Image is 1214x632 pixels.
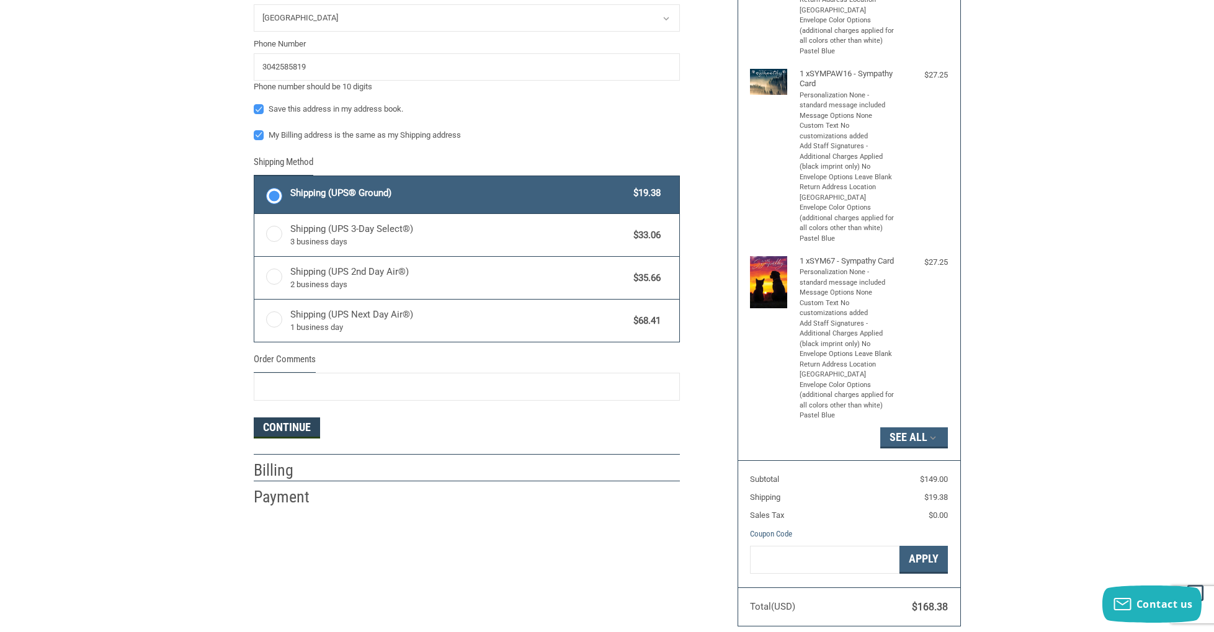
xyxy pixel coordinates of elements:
li: Custom Text No customizations added [800,298,896,319]
label: Save this address in my address book. [254,104,680,114]
span: Total (USD) [750,601,795,612]
div: $27.25 [898,256,948,269]
span: Shipping (UPS® Ground) [290,186,628,200]
span: $19.38 [628,186,661,200]
span: Sales Tax [750,510,784,520]
span: Subtotal [750,474,779,484]
span: $149.00 [920,474,948,484]
button: Apply [899,546,948,574]
li: Personalization None - standard message included [800,91,896,111]
div: Phone number should be 10 digits [254,81,680,93]
span: $35.66 [628,271,661,285]
li: Envelope Options Leave Blank [800,172,896,183]
li: Envelope Color Options (additional charges applied for all colors other than white) Pastel Blue [800,380,896,421]
li: Add Staff Signatures - Additional Charges Applied (black imprint only) No [800,319,896,350]
span: $19.38 [924,492,948,502]
span: Shipping (UPS Next Day Air®) [290,308,628,334]
input: Gift Certificate or Coupon Code [750,546,899,574]
span: Shipping [750,492,780,502]
h4: 1 x SYM67 - Sympathy Card [800,256,896,266]
li: Envelope Options Leave Blank [800,349,896,360]
button: Contact us [1102,585,1202,623]
span: $168.38 [912,601,948,613]
legend: Shipping Method [254,155,313,176]
li: Add Staff Signatures - Additional Charges Applied (black imprint only) No [800,141,896,172]
span: 2 business days [290,278,628,291]
li: Envelope Color Options (additional charges applied for all colors other than white) Pastel Blue [800,16,896,56]
button: See All [880,427,948,448]
li: Custom Text No customizations added [800,121,896,141]
button: Continue [254,417,320,438]
a: Coupon Code [750,529,792,538]
h4: 1 x SYMPAW16 - Sympathy Card [800,69,896,89]
legend: Order Comments [254,352,316,373]
h2: Billing [254,460,326,481]
span: $33.06 [628,228,661,243]
span: Contact us [1136,597,1193,611]
label: Phone Number [254,38,680,50]
span: 1 business day [290,321,628,334]
li: Return Address Location [GEOGRAPHIC_DATA] [800,182,896,203]
span: 3 business days [290,236,628,248]
div: $27.25 [898,69,948,81]
span: Shipping (UPS 2nd Day Air®) [290,265,628,291]
span: $0.00 [929,510,948,520]
h2: Payment [254,487,326,507]
li: Envelope Color Options (additional charges applied for all colors other than white) Pastel Blue [800,203,896,244]
span: $68.41 [628,314,661,328]
label: My Billing address is the same as my Shipping address [254,130,680,140]
li: Message Options None [800,288,896,298]
span: Shipping (UPS 3-Day Select®) [290,222,628,248]
li: Message Options None [800,111,896,122]
li: Personalization None - standard message included [800,267,896,288]
li: Return Address Location [GEOGRAPHIC_DATA] [800,360,896,380]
